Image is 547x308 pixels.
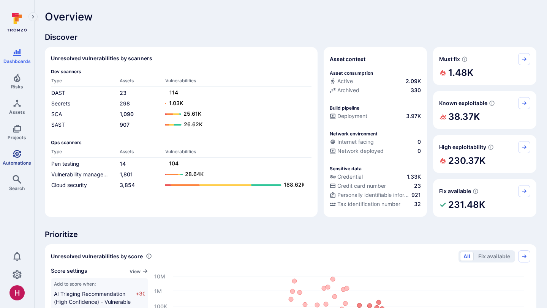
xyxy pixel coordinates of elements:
[330,77,421,85] a: Active2.09K
[330,200,421,209] div: Evidence indicative of processing tax identification numbers
[3,58,31,64] span: Dashboards
[433,47,536,85] div: Must fix
[406,77,421,85] span: 2.09K
[337,173,363,181] span: Credential
[51,100,70,107] a: Secrets
[330,200,421,208] a: Tax identification number32
[54,291,131,305] span: AI Triaging Recommendation (High Confidence) - Vulnerable
[120,160,126,167] a: 14
[330,112,367,120] div: Deployment
[439,55,460,63] span: Must fix
[165,181,304,190] a: 188.62K
[51,111,62,117] a: SCA
[45,32,536,42] span: Discover
[54,281,145,287] span: Add to score when:
[330,173,421,181] a: Credential1.33K
[330,105,359,111] p: Build pipeline
[169,89,178,96] text: 114
[120,182,135,188] a: 3,854
[330,182,386,190] div: Credit card number
[330,166,362,171] p: Sensitive data
[51,182,87,188] a: Cloud security
[51,55,152,62] h2: Unresolved vulnerabilities by scanners
[414,200,421,208] span: 32
[337,138,374,146] span: Internet facing
[337,191,410,199] span: Personally identifiable information (PII)
[119,77,165,87] th: Assets
[411,191,421,199] span: 921
[330,138,421,147] div: Evidence that an asset is internet facing
[460,252,474,261] button: All
[433,91,536,129] div: Known exploitable
[185,171,204,177] text: 28.64K
[489,100,495,106] svg: Confirmed exploitable by KEV
[330,147,384,155] div: Network deployed
[337,77,353,85] span: Active
[169,160,179,167] text: 104
[462,56,468,62] svg: Risk score >=40 , missed SLA
[475,252,514,261] button: Fix available
[330,147,421,156] div: Evidence that the asset is packaged and deployed somewhere
[45,229,536,240] span: Prioritize
[473,188,479,194] svg: Vulnerabilities with fix available
[433,179,536,217] div: Fix available
[51,77,119,87] th: Type
[439,187,471,195] span: Fix available
[330,77,421,86] div: Commits seen in the last 180 days
[417,138,421,146] span: 0
[448,109,480,124] h2: 38.37K
[51,267,87,275] span: Score settings
[169,100,183,106] text: 1.03K
[330,112,421,121] div: Configured deployment pipeline
[9,285,25,300] div: Harshil Parikh
[330,77,353,85] div: Active
[45,11,93,23] span: Overview
[330,70,373,76] p: Asset consumption
[9,109,25,115] span: Assets
[120,111,134,117] a: 1,090
[448,153,485,168] h2: 230.37K
[330,191,410,199] div: Personally identifiable information (PII)
[146,252,152,260] div: Number of vulnerabilities in status 'Open' 'Triaged' and 'In process' grouped by score
[51,148,119,158] th: Type
[330,182,421,190] a: Credit card number23
[337,86,359,94] span: Archived
[165,99,304,108] a: 1.03K
[154,288,162,294] text: 1M
[330,173,421,182] div: Evidence indicative of handling user or service credentials
[51,69,311,74] span: Dev scanners
[284,181,305,188] text: 188.62K
[51,90,65,96] a: DAST
[183,110,201,117] text: 25.61K
[30,14,36,20] i: Expand navigation menu
[28,12,38,21] button: Expand navigation menu
[337,147,384,155] span: Network deployed
[448,197,485,212] h2: 231.48K
[165,88,304,97] a: 114
[488,144,494,150] svg: EPSS score ≥ 0.7
[414,182,421,190] span: 23
[51,121,65,128] a: SAST
[165,120,304,129] a: 26.62K
[130,267,148,275] a: View
[11,84,23,90] span: Risks
[406,112,421,120] span: 3.97K
[330,138,421,146] a: Internet facing0
[154,273,165,279] text: 10M
[165,170,304,179] a: 28.64K
[51,160,79,167] a: Pen testing
[330,191,421,200] div: Evidence indicative of processing personally identifiable information
[448,65,473,80] h2: 1.48K
[184,121,202,127] text: 26.62K
[330,86,421,96] div: Code repository is archived
[51,171,116,178] a: Vulnerability management
[417,147,421,155] span: 0
[9,285,25,300] img: ACg8ocKzQzwPSwOZT_k9C736TfcBpCStqIZdMR9gXOhJgTaH9y_tsw=s96-c
[165,148,311,158] th: Vulnerabilities
[330,55,365,63] span: Asset context
[165,110,304,119] a: 25.61K
[411,86,421,94] span: 330
[136,290,145,306] span: +30
[330,86,421,94] a: Archived330
[119,148,165,158] th: Assets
